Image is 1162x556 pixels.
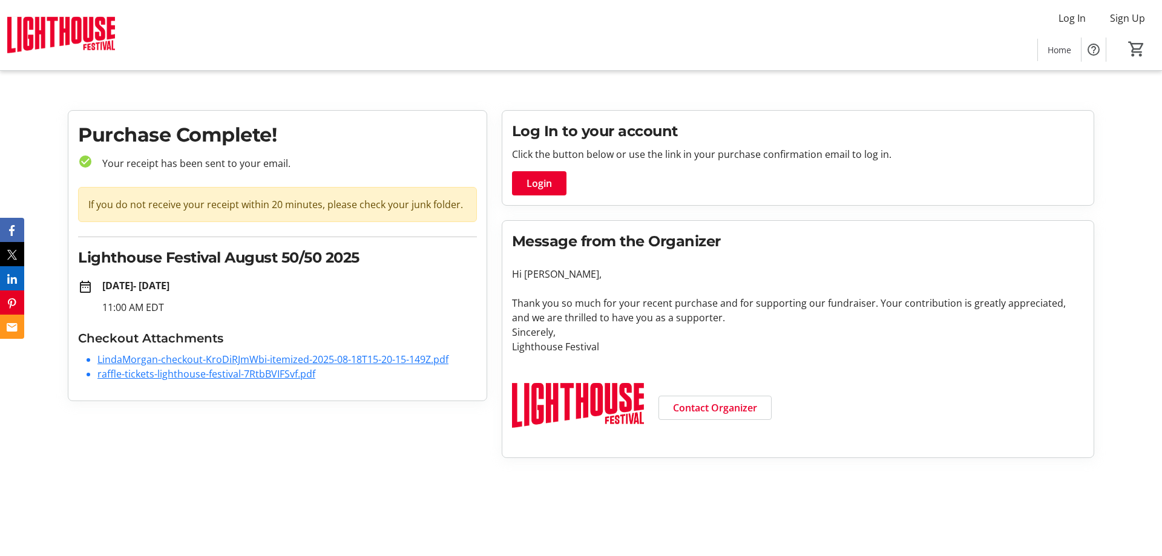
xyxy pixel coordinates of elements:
h2: Message from the Organizer [512,231,1084,252]
button: Help [1082,38,1106,62]
span: Sign Up [1110,11,1145,25]
a: Contact Organizer [658,396,772,420]
h3: Checkout Attachments [78,329,477,347]
button: Cart [1126,38,1147,60]
span: Home [1048,44,1071,56]
p: Thank you so much for your recent purchase and for supporting our fundraiser. Your contribution i... [512,296,1084,325]
p: Sincerely, [512,325,1084,339]
a: Home [1038,39,1081,61]
button: Login [512,171,566,195]
p: Lighthouse Festival [512,339,1084,354]
span: Login [527,176,552,191]
h2: Lighthouse Festival August 50/50 2025 [78,247,477,269]
div: If you do not receive your receipt within 20 minutes, please check your junk folder. [78,187,477,222]
button: Sign Up [1100,8,1155,28]
span: Log In [1059,11,1086,25]
button: Log In [1049,8,1095,28]
a: LindaMorgan-checkout-KroDiRJmWbi-itemized-2025-08-18T15-20-15-149Z.pdf [97,353,448,366]
span: Contact Organizer [673,401,757,415]
img: Lighthouse Festival logo [512,368,644,443]
img: Lighthouse Festival's Logo [7,5,115,65]
p: Your receipt has been sent to your email. [93,156,477,171]
strong: [DATE] - [DATE] [102,279,169,292]
mat-icon: check_circle [78,154,93,169]
h1: Purchase Complete! [78,120,477,149]
a: raffle-tickets-lighthouse-festival-7RtbBVIFSvf.pdf [97,367,315,381]
mat-icon: date_range [78,280,93,294]
h2: Log In to your account [512,120,1084,142]
p: 11:00 AM EDT [102,300,477,315]
p: Click the button below or use the link in your purchase confirmation email to log in. [512,147,1084,162]
p: Hi [PERSON_NAME], [512,267,1084,281]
